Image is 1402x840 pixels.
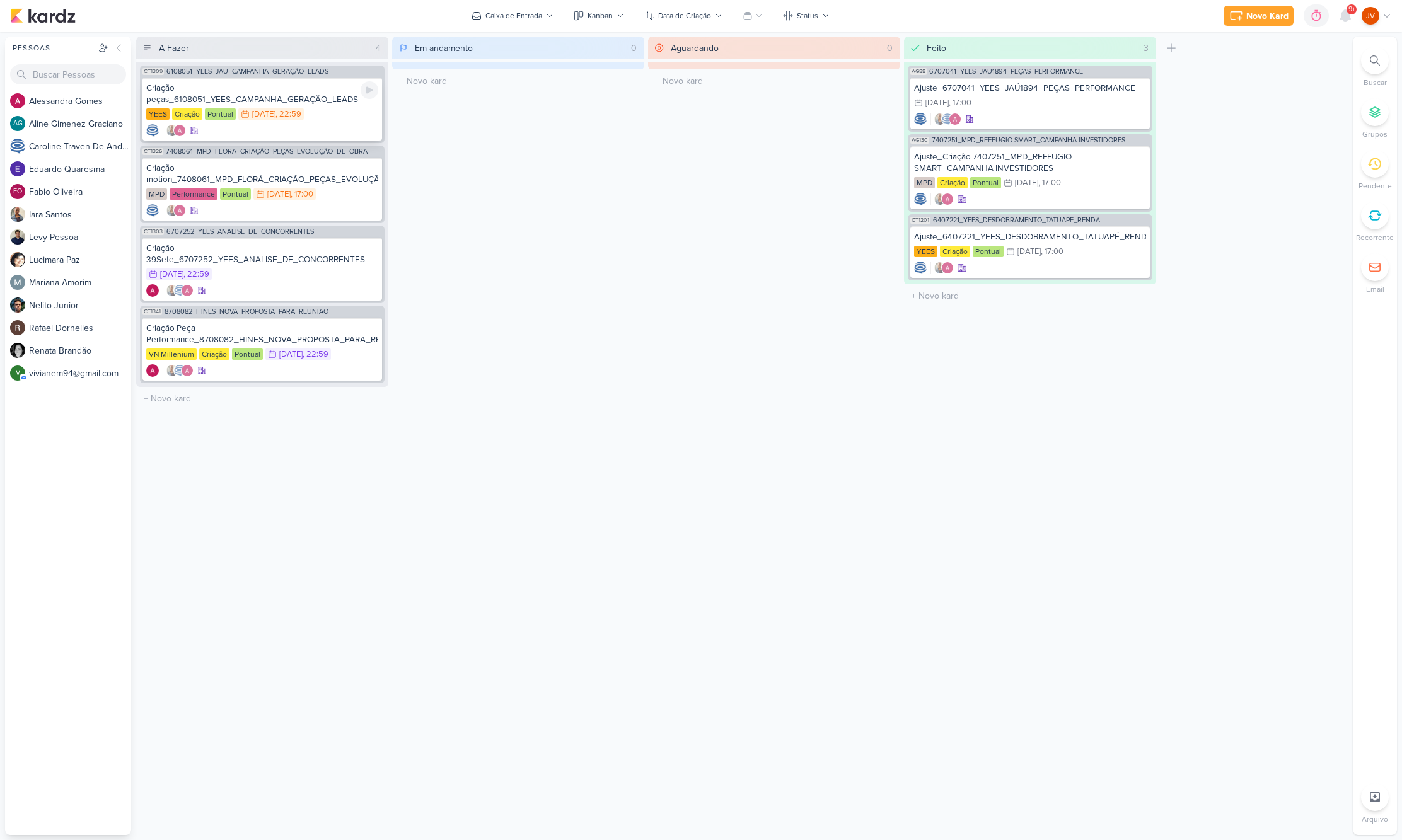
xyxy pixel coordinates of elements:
img: Iara Santos [934,262,946,274]
div: Criador(a): Caroline Traven De Andrade [914,193,927,205]
span: 6407221_YEES_DESDOBRAMENTO_TATUAPÉ_RENDA [933,217,1100,224]
div: N e l i t o J u n i o r [29,299,131,312]
div: Pontual [970,177,1001,188]
span: 7408061_MPD_FLORÁ_CRIAÇÃO_PEÇAS_EVOLUÇÃO_DE_OBRA [166,148,368,155]
div: C a r o l i n e T r a v e n D e A n d r a d e [29,140,131,153]
div: Aline Gimenez Graciano [10,116,25,131]
div: Ligar relógio [361,81,378,99]
input: + Novo kard [907,287,1154,305]
img: Caroline Traven De Andrade [173,284,186,297]
span: 6707252_YEES_ANALISE_DE_CONCORRENTES [166,228,314,235]
div: , 22:59 [275,110,301,118]
div: Criador(a): Caroline Traven De Andrade [914,113,927,125]
div: Criador(a): Caroline Traven De Andrade [146,204,159,217]
div: Ajuste_6407221_YEES_DESDOBRAMENTO_TATUAPÉ_RENDA [914,231,1146,243]
input: + Novo kard [139,389,386,408]
img: Levy Pessoa [10,229,25,245]
img: Alessandra Gomes [146,364,159,377]
div: Criador(a): Alessandra Gomes [146,284,159,297]
div: F a b i o O l i v e i r a [29,185,131,198]
div: Colaboradores: Iara Santos, Caroline Traven De Andrade, Alessandra Gomes [163,364,194,377]
div: L u c i m a r a P a z [29,253,131,267]
div: Criação 39Sete_6707252_YEES_ANALISE_DE_CONCORRENTES [146,243,378,265]
div: Colaboradores: Iara Santos, Caroline Traven De Andrade, Alessandra Gomes [163,284,194,297]
img: Caroline Traven De Andrade [914,262,927,274]
p: AG [13,120,23,127]
div: , 17:00 [1041,248,1063,256]
div: [DATE] [160,270,183,279]
img: Alessandra Gomes [941,262,954,274]
div: E d u a r d o Q u a r e s m a [29,163,131,176]
div: Pontual [232,348,263,360]
div: [DATE] [1017,248,1041,256]
div: [DATE] [1015,179,1038,187]
img: Nelito Junior [10,297,25,313]
img: Caroline Traven De Andrade [10,139,25,154]
img: Caroline Traven De Andrade [173,364,186,377]
span: CT1309 [142,68,164,75]
p: Email [1366,284,1384,295]
img: Renata Brandão [10,343,25,358]
div: Criação [199,348,229,360]
img: Caroline Traven De Andrade [146,124,159,137]
span: 6707041_YEES_JAÚ1894_PEÇAS_PERFORMANCE [929,68,1083,75]
input: + Novo kard [651,72,898,90]
img: Eduardo Quaresma [10,161,25,176]
img: Iara Santos [934,193,946,205]
div: R a f a e l D o r n e l l e s [29,321,131,335]
div: Colaboradores: Iara Santos, Alessandra Gomes [163,124,186,137]
img: Caroline Traven De Andrade [914,113,927,125]
div: 0 [882,42,898,55]
div: Criador(a): Caroline Traven De Andrade [914,262,927,274]
p: Buscar [1364,77,1387,88]
span: AG130 [910,137,929,144]
img: Iara Santos [166,284,178,297]
p: v [16,370,20,377]
div: Criação motion_7408061_MPD_FLORÁ_CRIAÇÃO_PEÇAS_EVOLUÇÃO_DE_OBRA [146,163,378,185]
img: Lucimara Paz [10,252,25,267]
div: Ajuste_6707041_YEES_JAÚ1894_PEÇAS_PERFORMANCE [914,83,1146,94]
div: [DATE] [267,190,291,198]
p: Recorrente [1356,232,1394,243]
p: Grupos [1362,129,1388,140]
img: Rafael Dornelles [10,320,25,335]
div: 4 [371,42,386,55]
div: , 17:00 [949,99,971,107]
span: CT1341 [142,308,162,315]
p: Pendente [1359,180,1392,192]
img: Alessandra Gomes [181,284,194,297]
div: Colaboradores: Iara Santos, Caroline Traven De Andrade, Alessandra Gomes [930,113,961,125]
input: Buscar Pessoas [10,64,126,84]
img: Alessandra Gomes [173,204,186,217]
div: Colaboradores: Iara Santos, Alessandra Gomes [930,193,954,205]
div: Fabio Oliveira [10,184,25,199]
p: Arquivo [1362,814,1388,825]
div: M a r i a n a A m o r i m [29,276,131,289]
div: , 17:00 [291,190,313,198]
img: Caroline Traven De Andrade [146,204,159,217]
div: A l e s s a n d r a G o m e s [29,95,131,108]
div: [DATE] [252,110,275,118]
img: kardz.app [10,8,76,23]
div: YEES [146,108,170,120]
input: + Novo kard [395,72,642,90]
div: Pontual [973,246,1004,257]
div: Colaboradores: Iara Santos, Alessandra Gomes [163,204,186,217]
img: Alessandra Gomes [941,193,954,205]
div: Criação Peça Performance_8708082_HINES_NOVA_PROPOSTA_PARA_REUNIAO [146,323,378,345]
div: Criação [937,177,968,188]
div: Pontual [205,108,236,120]
div: R e n a t a B r a n d ã o [29,344,131,357]
div: v i v i a n e m 9 4 @ g m a i l . c o m [29,367,131,380]
button: Novo Kard [1224,6,1294,26]
div: Novo Kard [1246,9,1289,23]
div: [DATE] [279,350,303,359]
img: Iara Santos [166,364,178,377]
span: 9+ [1348,4,1355,14]
div: Criador(a): Caroline Traven De Andrade [146,124,159,137]
span: CT1201 [910,217,930,224]
div: Criador(a): Alessandra Gomes [146,364,159,377]
div: Performance [170,188,217,200]
img: Iara Santos [10,207,25,222]
div: Colaboradores: Iara Santos, Alessandra Gomes [930,262,954,274]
